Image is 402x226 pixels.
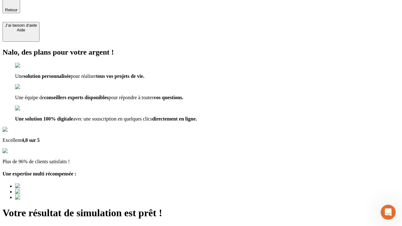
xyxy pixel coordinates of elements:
[3,171,399,177] h4: Une expertise multi récompensée :
[3,48,399,56] h2: Nalo, des plans pour votre argent !
[5,28,37,32] div: Aide
[71,73,96,79] span: pour réaliser
[3,148,34,154] img: reviews stars
[3,207,399,219] h1: Votre résultat de simulation est prêt !
[3,159,399,164] p: Plus de 96% de clients satisfaits !
[44,95,108,100] span: conseillers experts disponibles
[15,84,42,90] img: checkmark
[21,137,40,143] span: 4,8 sur 5
[3,137,21,143] span: Excellent
[109,95,154,100] span: pour répondre à toutes
[3,22,40,42] button: J’ai besoin d'aideAide
[73,116,152,121] span: avec une souscription en quelques clics
[15,105,42,111] img: checkmark
[15,73,24,79] span: Une
[381,205,396,220] iframe: Intercom live chat
[154,95,183,100] span: vos questions.
[15,183,73,189] img: Best savings advice award
[24,73,71,79] span: solution personnalisée
[3,127,39,132] img: Google Review
[15,116,73,121] span: Une solution 100% digitale
[96,73,144,79] span: tous vos projets de vie.
[5,23,37,28] div: J’ai besoin d'aide
[15,195,73,200] img: Best savings advice award
[152,116,197,121] span: directement en ligne.
[5,8,18,12] span: Retour
[15,63,42,68] img: checkmark
[15,95,44,100] span: Une équipe de
[15,189,73,195] img: Best savings advice award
